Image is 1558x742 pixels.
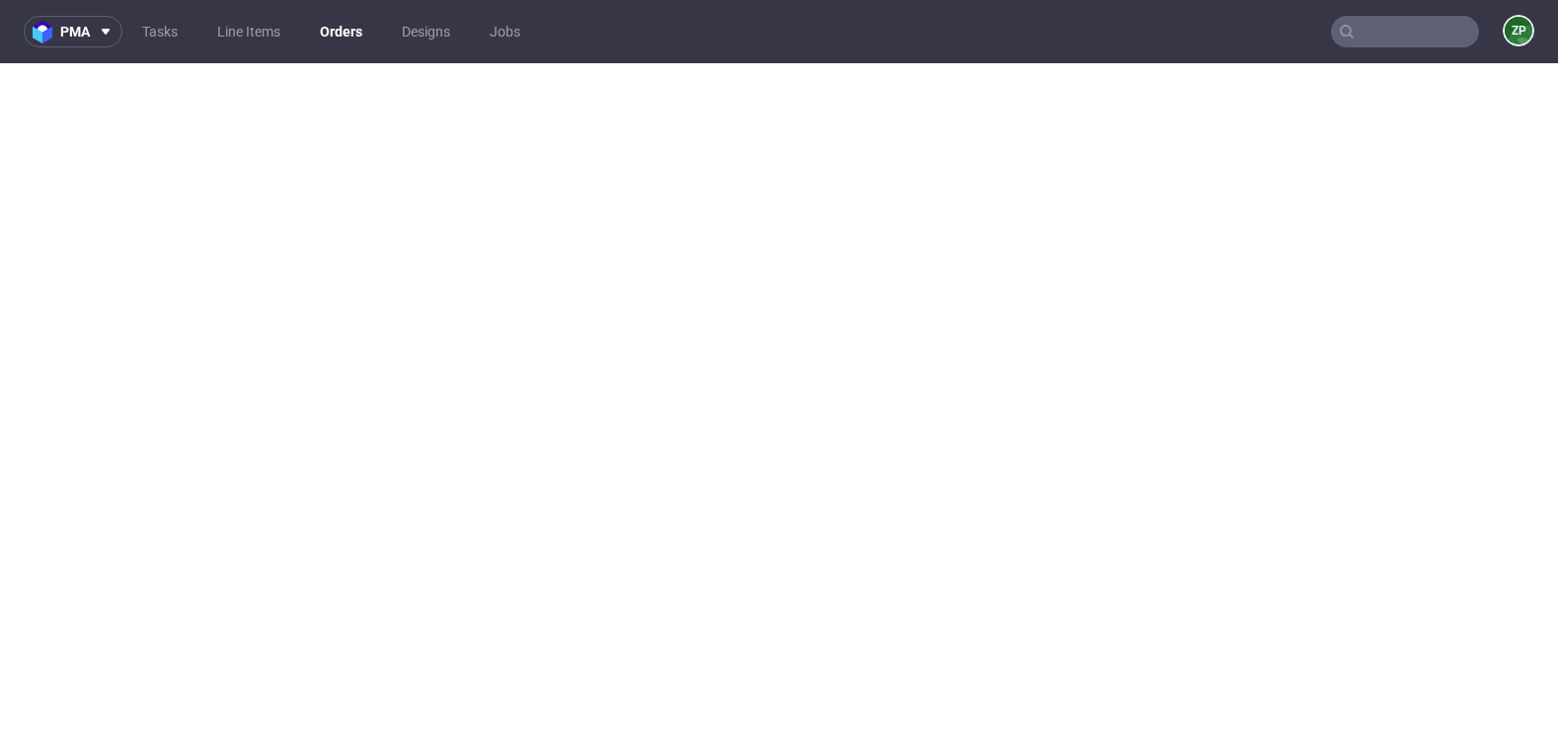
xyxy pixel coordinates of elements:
a: Designs [390,16,462,47]
a: Line Items [205,16,292,47]
img: logo [33,21,60,43]
button: pma [24,16,122,47]
a: Jobs [478,16,532,47]
a: Orders [308,16,374,47]
figcaption: ZP [1505,17,1532,44]
a: Tasks [130,16,190,47]
span: pma [60,25,90,39]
